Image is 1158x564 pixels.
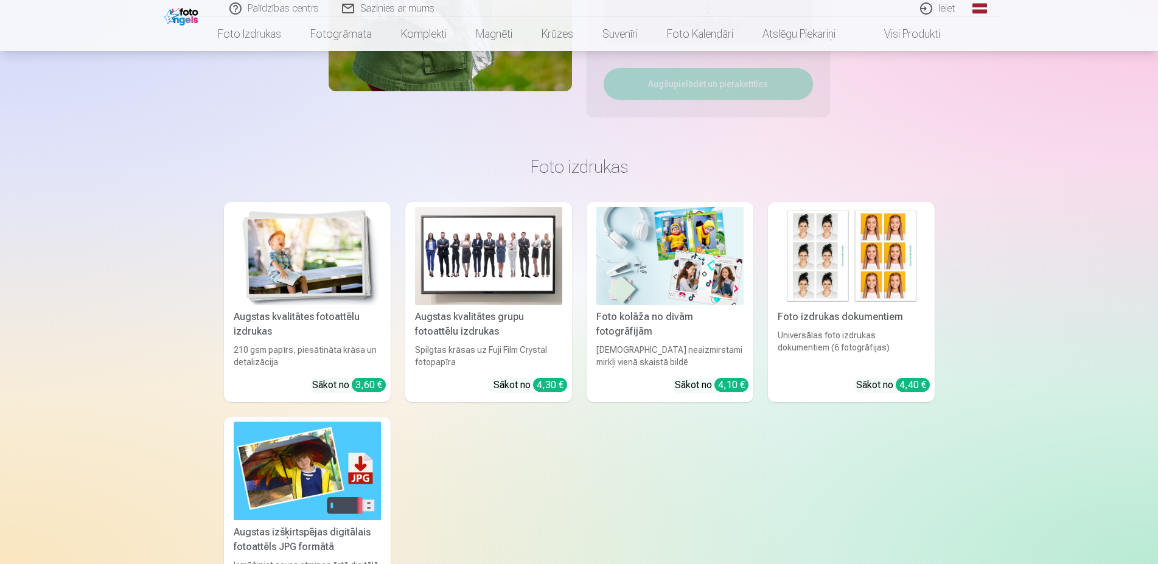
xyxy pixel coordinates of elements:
div: Augstas izšķirtspējas digitālais fotoattēls JPG formātā [229,525,386,554]
a: Foto kolāža no divām fotogrāfijāmFoto kolāža no divām fotogrāfijām[DEMOGRAPHIC_DATA] neaizmirstam... [587,202,753,402]
img: /fa1 [164,5,201,26]
a: Visi produkti [850,17,955,51]
div: Foto izdrukas dokumentiem [773,310,930,324]
a: Krūzes [527,17,588,51]
div: Augstas kvalitātes fotoattēlu izdrukas [229,310,386,339]
img: Foto kolāža no divām fotogrāfijām [596,207,744,305]
div: [DEMOGRAPHIC_DATA] neaizmirstami mirkļi vienā skaistā bildē [591,344,748,368]
a: Foto izdrukas [203,17,296,51]
div: Foto kolāža no divām fotogrāfijām [591,310,748,339]
h3: Foto izdrukas [234,156,925,178]
a: Komplekti [386,17,461,51]
div: 4,40 € [896,378,930,392]
img: Foto izdrukas dokumentiem [778,207,925,305]
img: Augstas izšķirtspējas digitālais fotoattēls JPG formātā [234,422,381,520]
div: 210 gsm papīrs, piesātināta krāsa un detalizācija [229,344,386,368]
div: 3,60 € [352,378,386,392]
a: Augstas kvalitātes fotoattēlu izdrukasAugstas kvalitātes fotoattēlu izdrukas210 gsm papīrs, piesā... [224,202,391,402]
div: Sākot no [312,378,386,392]
button: Augšupielādēt un pierakstīties [604,68,813,100]
a: Magnēti [461,17,527,51]
a: Augstas kvalitātes grupu fotoattēlu izdrukasAugstas kvalitātes grupu fotoattēlu izdrukasSpilgtas ... [405,202,572,402]
div: 4,10 € [714,378,748,392]
div: Augstas kvalitātes grupu fotoattēlu izdrukas [410,310,567,339]
img: Augstas kvalitātes fotoattēlu izdrukas [234,207,381,305]
a: Fotogrāmata [296,17,386,51]
div: 4,30 € [533,378,567,392]
div: Spilgtas krāsas uz Fuji Film Crystal fotopapīra [410,344,567,368]
div: Sākot no [675,378,748,392]
a: Atslēgu piekariņi [748,17,850,51]
a: Foto kalendāri [652,17,748,51]
a: Suvenīri [588,17,652,51]
a: Foto izdrukas dokumentiemFoto izdrukas dokumentiemUniversālas foto izdrukas dokumentiem (6 fotogr... [768,202,935,402]
img: Augstas kvalitātes grupu fotoattēlu izdrukas [415,207,562,305]
div: Sākot no [856,378,930,392]
div: Sākot no [494,378,567,392]
div: Universālas foto izdrukas dokumentiem (6 fotogrāfijas) [773,329,930,368]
